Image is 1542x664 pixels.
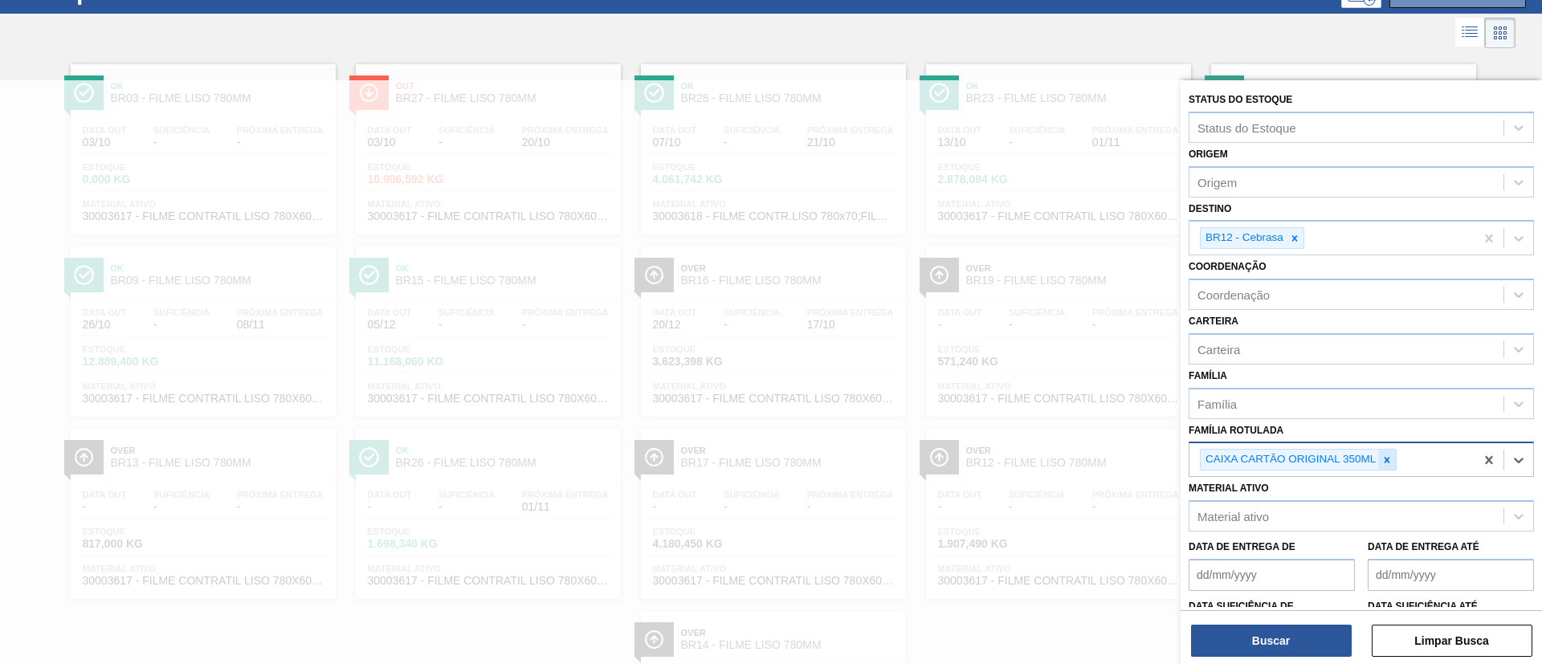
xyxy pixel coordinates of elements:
[1189,601,1294,612] label: Data suficiência de
[1189,94,1292,105] label: Status do Estoque
[1197,510,1269,523] div: Material ativo
[1197,288,1270,302] div: Coordenação
[1368,541,1479,552] label: Data de Entrega até
[1189,541,1295,552] label: Data de Entrega de
[1197,120,1296,134] div: Status do Estoque
[1197,397,1237,410] div: Família
[1199,52,1484,234] a: ÍconeOkBR24 - FILME LISO 780MMData out20/10Suficiência-Próxima Entrega18/11Estoque3.603,190 KGMat...
[1201,228,1286,248] div: BR12 - Cebrasa
[1197,175,1237,189] div: Origem
[1189,425,1283,436] label: Família Rotulada
[59,52,344,234] a: ÍconeOkBR03 - FILME LISO 780MMData out03/10Suficiência-Próxima Entrega-Estoque0,000 KGMaterial at...
[1189,370,1227,381] label: Família
[1189,261,1267,272] label: Coordenação
[629,52,914,234] a: ÍconeOkBR28 - FILME LISO 780MMData out07/10Suficiência-Próxima Entrega21/10Estoque4.061,742 KGMat...
[1189,316,1238,327] label: Carteira
[1197,342,1240,356] div: Carteira
[1201,450,1378,470] div: CAIXA CARTÃO ORIGINAL 350ML
[1455,18,1485,48] div: Visão em Lista
[1485,18,1515,48] div: Visão em Cards
[1189,483,1269,494] label: Material ativo
[1368,601,1478,612] label: Data suficiência até
[914,52,1199,234] a: ÍconeOkBR23 - FILME LISO 780MMData out13/10Suficiência-Próxima Entrega01/11Estoque2.878,084 KGMat...
[1189,149,1228,160] label: Origem
[344,52,629,234] a: ÍconeOutBR27 - FILME LISO 780MMData out03/10Suficiência-Próxima Entrega20/10Estoque10.906,592 KGM...
[1189,203,1231,214] label: Destino
[1368,559,1534,591] input: dd/mm/yyyy
[1189,559,1355,591] input: dd/mm/yyyy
